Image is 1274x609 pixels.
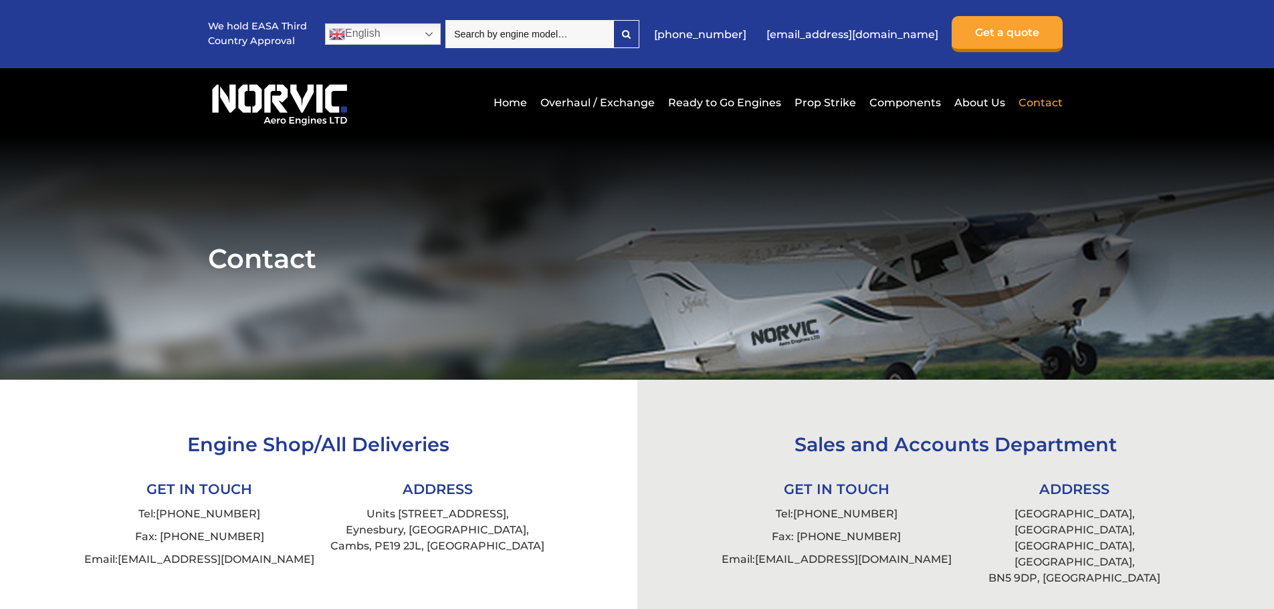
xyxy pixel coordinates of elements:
li: [GEOGRAPHIC_DATA], [GEOGRAPHIC_DATA], [GEOGRAPHIC_DATA], [GEOGRAPHIC_DATA], BN5 9DP, [GEOGRAPHIC_... [956,503,1194,590]
li: Email: [718,548,956,571]
p: We hold EASA Third Country Approval [208,19,308,48]
a: Overhaul / Exchange [537,86,658,119]
li: ADDRESS [956,475,1194,503]
a: English [325,23,441,45]
h3: Engine Shop/All Deliveries [80,433,556,456]
li: Tel: [718,503,956,525]
li: Tel: [80,503,318,525]
a: Ready to Go Engines [665,86,784,119]
a: [PHONE_NUMBER] [793,507,897,520]
a: [PHONE_NUMBER] [647,18,753,51]
a: Contact [1015,86,1063,119]
a: About Us [951,86,1008,119]
a: [EMAIL_ADDRESS][DOMAIN_NAME] [118,553,314,566]
h3: Sales and Accounts Department [718,433,1194,456]
img: en [329,26,345,42]
li: Email: [80,548,318,571]
input: Search by engine model… [445,20,613,48]
a: Components [866,86,944,119]
a: [PHONE_NUMBER] [156,507,260,520]
li: Fax: [PHONE_NUMBER] [80,525,318,548]
a: [EMAIL_ADDRESS][DOMAIN_NAME] [755,553,952,566]
li: GET IN TOUCH [80,475,318,503]
a: Prop Strike [791,86,859,119]
li: ADDRESS [318,475,556,503]
a: [EMAIL_ADDRESS][DOMAIN_NAME] [760,18,945,51]
h1: Contact [208,242,1066,275]
li: Fax: [PHONE_NUMBER] [718,525,956,548]
li: GET IN TOUCH [718,475,956,503]
a: Home [490,86,530,119]
a: Get a quote [952,16,1063,52]
img: Norvic Aero Engines logo [208,78,351,126]
li: Units [STREET_ADDRESS], Eynesbury, [GEOGRAPHIC_DATA], Cambs, PE19 2JL, [GEOGRAPHIC_DATA] [318,503,556,558]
